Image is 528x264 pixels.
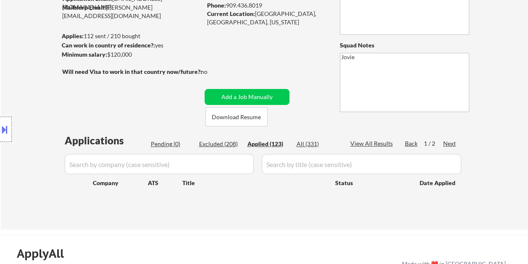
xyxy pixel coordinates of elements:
strong: Mailslurp Email: [62,4,106,11]
div: Applied (123) [247,140,289,148]
div: [GEOGRAPHIC_DATA], [GEOGRAPHIC_DATA], [US_STATE] [207,10,326,26]
strong: Minimum salary: [62,51,107,58]
strong: Applies: [62,32,84,39]
input: Search by title (case sensitive) [262,154,461,174]
div: 1 / 2 [424,139,443,148]
div: yes [62,41,199,50]
div: [PERSON_NAME][EMAIL_ADDRESS][DOMAIN_NAME] [62,3,202,20]
strong: Current Location: [207,10,255,17]
div: 909.436.8019 [207,1,326,10]
div: Status [335,175,407,190]
div: ApplyAll [17,246,74,261]
button: Add a Job Manually [205,89,289,105]
div: $120,000 [62,50,202,59]
div: no [201,68,225,76]
input: Search by company (case sensitive) [65,154,254,174]
div: ATS [148,179,182,187]
div: View All Results [350,139,395,148]
div: 112 sent / 210 bought [62,32,202,40]
strong: Can work in country of residence?: [62,42,155,49]
button: Download Resume [205,107,268,126]
div: Squad Notes [340,41,469,50]
div: Back [405,139,418,148]
div: Excluded (208) [199,140,241,148]
div: All (331) [297,140,339,148]
strong: Phone: [207,2,226,9]
div: Title [182,179,327,187]
div: Date Applied [420,179,457,187]
div: Next [443,139,457,148]
div: Pending (0) [151,140,193,148]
